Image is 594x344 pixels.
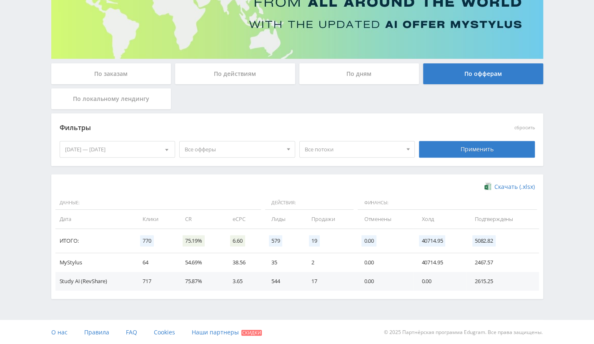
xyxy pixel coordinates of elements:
div: По заказам [51,63,171,84]
span: Правила [84,328,109,336]
td: 544 [263,272,303,291]
td: 717 [134,272,177,291]
td: CR [177,210,225,228]
span: 75.19% [183,235,205,246]
span: 6.60 [230,235,245,246]
td: 64 [134,253,177,272]
td: 17 [303,272,356,291]
img: xlsx [484,182,491,191]
td: 2615.25 [466,272,539,291]
td: 2467.57 [466,253,539,272]
td: Study AI (RevShare) [55,272,135,291]
span: 19 [309,235,320,246]
span: Скидки [241,330,262,336]
td: 75.87% [177,272,225,291]
div: Фильтры [60,122,415,134]
td: Лиды [263,210,303,228]
div: По дням [299,63,419,84]
span: 770 [140,235,154,246]
td: 38.56 [224,253,263,272]
span: Данные: [55,196,261,210]
td: 40714.95 [413,253,466,272]
div: По офферам [423,63,543,84]
span: Действия: [265,196,354,210]
td: Дата [55,210,135,228]
td: 2 [303,253,356,272]
td: 35 [263,253,303,272]
td: 3.65 [224,272,263,291]
span: 5082.82 [472,235,496,246]
button: сбросить [514,125,535,131]
span: О нас [51,328,68,336]
td: 0.00 [413,272,466,291]
div: По действиям [175,63,295,84]
td: Итого: [55,229,135,253]
span: Скачать (.xlsx) [494,183,535,190]
td: Подтверждены [466,210,539,228]
td: Продажи [303,210,356,228]
td: Отменены [356,210,413,228]
span: Cookies [154,328,175,336]
span: Все потоки [305,141,402,157]
td: Холд [413,210,466,228]
span: FAQ [126,328,137,336]
td: eCPC [224,210,263,228]
a: Скачать (.xlsx) [484,183,534,191]
td: Клики [134,210,177,228]
span: Все офферы [185,141,282,157]
span: Финансы: [358,196,536,210]
td: MyStylus [55,253,135,272]
span: Наши партнеры [192,328,239,336]
td: 0.00 [356,272,413,291]
span: 579 [269,235,283,246]
td: 0.00 [356,253,413,272]
td: 54.69% [177,253,225,272]
div: По локальному лендингу [51,88,171,109]
div: Применить [419,141,535,158]
span: 40714.95 [419,235,445,246]
div: [DATE] — [DATE] [60,141,175,157]
span: 0.00 [361,235,376,246]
